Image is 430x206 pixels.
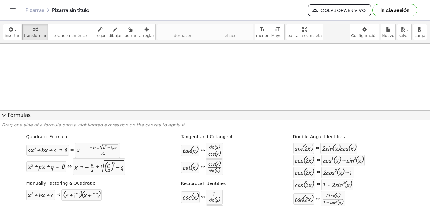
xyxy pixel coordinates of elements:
[26,134,67,140] label: Quadratic Formula
[256,34,269,38] span: menor
[8,5,18,15] button: Alternar navegación
[414,34,425,38] span: carga
[223,34,238,38] span: rehacer
[2,122,428,128] p: Drag one side of a formula onto a highlighted expression on the canvas to apply it.
[139,34,154,38] span: arreglar
[67,163,72,171] div: ⇔
[26,180,95,187] label: Manually Factoring a Quadratic
[286,24,324,40] button: pantalla completa
[93,24,107,40] button: fregar
[316,196,320,203] div: ⇔
[22,24,48,40] button: transformar
[397,24,412,40] button: salvar
[320,7,366,13] font: Colabora en vivo
[54,34,87,38] span: teclado numérico
[316,157,320,164] div: ⇔
[201,194,205,201] div: ⇔
[48,24,93,40] button: tecladoteclado numérico
[107,24,123,40] button: dibujar
[270,24,285,40] button: format_sizeMayor
[201,147,205,154] div: ⇔
[138,24,156,40] button: arreglar
[5,34,20,38] span: insertar
[125,34,136,38] span: borrar
[350,24,379,40] button: Configuración
[315,145,319,152] div: ⇔
[381,24,396,40] button: Nuevo
[308,4,371,16] button: Colabora en vivo
[56,191,60,199] div: ⇒
[159,26,207,33] i: deshacer
[24,34,47,38] span: transformar
[25,7,44,13] a: Pizarras
[382,34,394,38] span: Nuevo
[123,24,138,40] button: borrar
[259,26,265,33] i: format_size
[255,24,270,40] button: format_sizemenor
[208,24,253,40] button: rehacerrehacer
[274,26,280,33] i: format_size
[109,34,122,38] span: dibujar
[8,112,31,119] font: Fórmulas
[372,4,417,16] button: Inicia sesión
[181,181,226,187] label: Reciprocal Identities
[399,34,410,38] span: salvar
[94,34,106,38] span: fregar
[293,134,345,140] label: Double-Angle Identities
[201,164,205,171] div: ⇔
[181,134,233,140] label: Tangent and Cotangent
[210,26,252,33] i: rehacer
[157,24,208,40] button: deshacerdeshacer
[351,34,377,38] span: Configuración
[174,34,191,38] span: deshacer
[316,181,320,188] div: ⇔
[49,26,92,33] i: teclado
[288,34,322,38] span: pantalla completa
[413,24,427,40] button: carga
[271,34,283,38] span: Mayor
[3,24,21,40] button: insertar
[70,147,74,154] div: ⇔
[316,169,320,176] div: ⇔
